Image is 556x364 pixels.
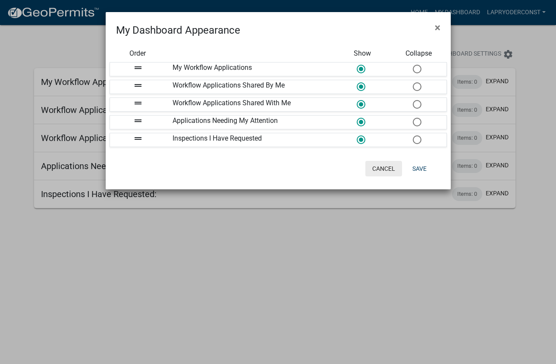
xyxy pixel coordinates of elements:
button: Save [405,161,433,176]
h4: My Dashboard Appearance [116,22,240,38]
button: Close [428,16,447,40]
div: Show [334,48,390,59]
div: My Workflow Applications [166,63,334,76]
button: Cancel [365,161,402,176]
i: drag_handle [133,98,143,108]
div: Workflow Applications Shared By Me [166,80,334,94]
div: Workflow Applications Shared With Me [166,98,334,111]
div: Applications Needing My Attention [166,116,334,129]
div: Inspections I Have Requested [166,133,334,147]
div: Collapse [390,48,446,59]
i: drag_handle [133,80,143,91]
i: drag_handle [133,63,143,73]
i: drag_handle [133,116,143,126]
div: Order [110,48,166,59]
i: drag_handle [133,133,143,144]
span: × [435,22,440,34]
